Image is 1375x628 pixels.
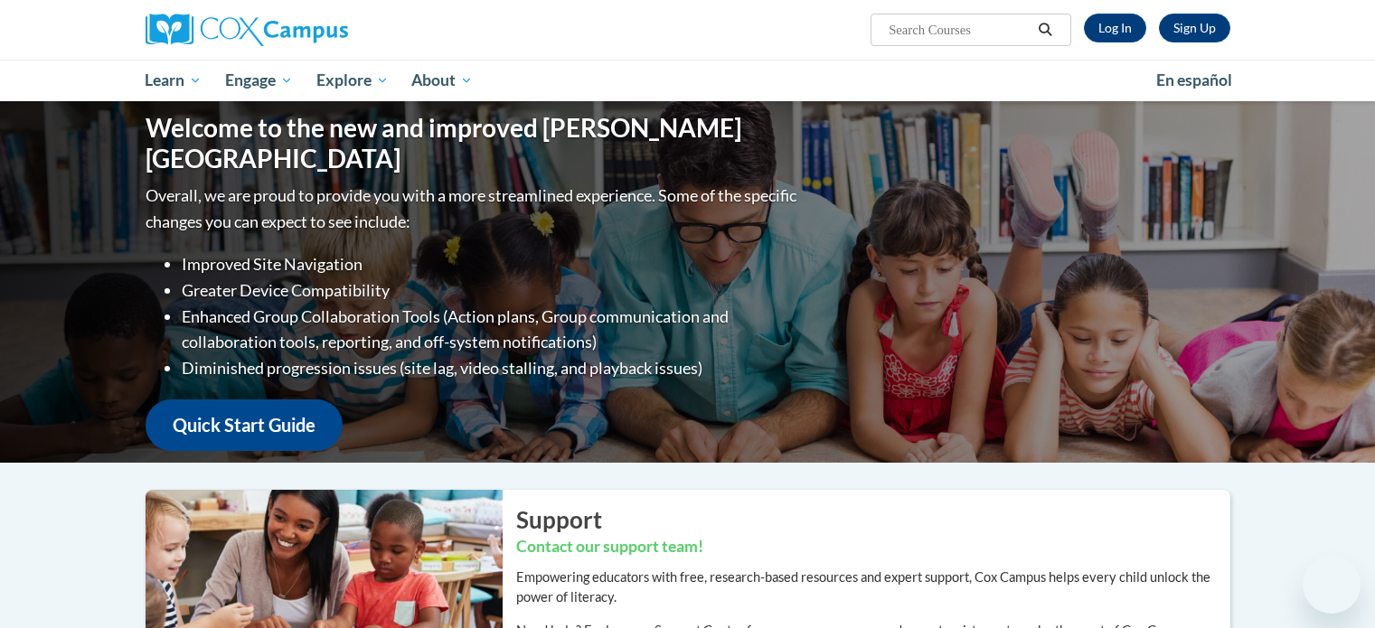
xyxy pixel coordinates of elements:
span: En español [1156,70,1232,89]
li: Enhanced Group Collaboration Tools (Action plans, Group communication and collaboration tools, re... [182,304,801,356]
input: Search Courses [887,19,1031,41]
h2: Support [516,503,1230,536]
a: About [400,60,485,101]
span: Explore [316,70,389,91]
h3: Contact our support team! [516,536,1230,558]
a: Log In [1084,14,1146,42]
a: Explore [305,60,400,101]
span: Learn [145,70,202,91]
span: Engage [225,70,293,91]
p: Overall, we are proud to provide you with a more streamlined experience. Some of the specific cha... [146,183,801,235]
iframe: Button to launch messaging window [1303,556,1361,614]
li: Diminished progression issues (site lag, video stalling, and playback issues) [182,355,801,381]
a: Learn [134,60,214,101]
a: Quick Start Guide [146,399,343,451]
p: Empowering educators with free, research-based resources and expert support, Cox Campus helps eve... [516,567,1230,607]
a: Register [1159,14,1230,42]
li: Improved Site Navigation [182,251,801,277]
i:  [1037,23,1053,37]
div: Main menu [118,60,1257,101]
a: Engage [213,60,305,101]
a: En español [1144,61,1244,99]
a: Cox Campus [146,14,489,46]
span: About [411,70,473,91]
h1: Welcome to the new and improved [PERSON_NAME][GEOGRAPHIC_DATA] [146,113,801,173]
img: Cox Campus [146,14,348,46]
li: Greater Device Compatibility [182,277,801,304]
button: Search [1031,19,1059,41]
